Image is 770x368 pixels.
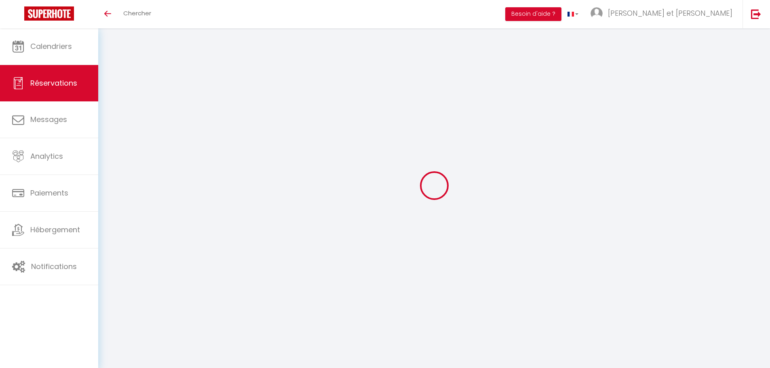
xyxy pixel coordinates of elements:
[123,9,151,17] span: Chercher
[505,7,561,21] button: Besoin d'aide ?
[30,225,80,235] span: Hébergement
[31,261,77,271] span: Notifications
[30,78,77,88] span: Réservations
[30,151,63,161] span: Analytics
[24,6,74,21] img: Super Booking
[30,114,67,124] span: Messages
[608,8,732,18] span: [PERSON_NAME] et [PERSON_NAME]
[591,7,603,19] img: ...
[751,9,761,19] img: logout
[30,41,72,51] span: Calendriers
[30,188,68,198] span: Paiements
